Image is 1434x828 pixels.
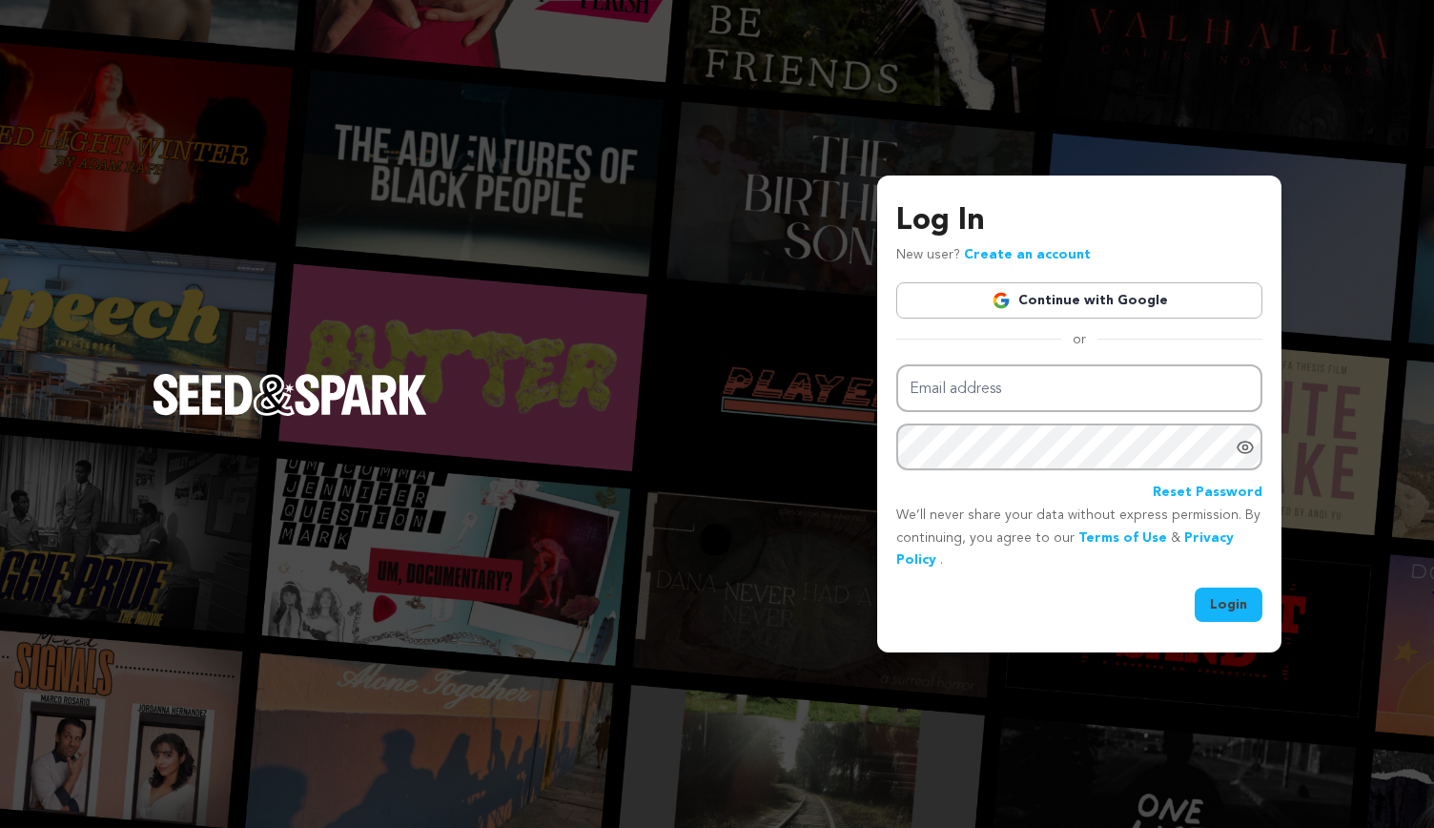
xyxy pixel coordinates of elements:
[896,244,1091,267] p: New user?
[1078,531,1167,545] a: Terms of Use
[896,505,1262,572] p: We’ll never share your data without express permission. By continuing, you agree to our & .
[1195,588,1262,622] button: Login
[992,291,1011,310] img: Google logo
[896,282,1262,319] a: Continue with Google
[1061,330,1097,349] span: or
[1236,438,1255,457] a: Show password as plain text. Warning: this will display your password on the screen.
[153,374,427,454] a: Seed&Spark Homepage
[153,374,427,416] img: Seed&Spark Logo
[964,248,1091,261] a: Create an account
[896,364,1262,413] input: Email address
[896,198,1262,244] h3: Log In
[1153,482,1262,505] a: Reset Password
